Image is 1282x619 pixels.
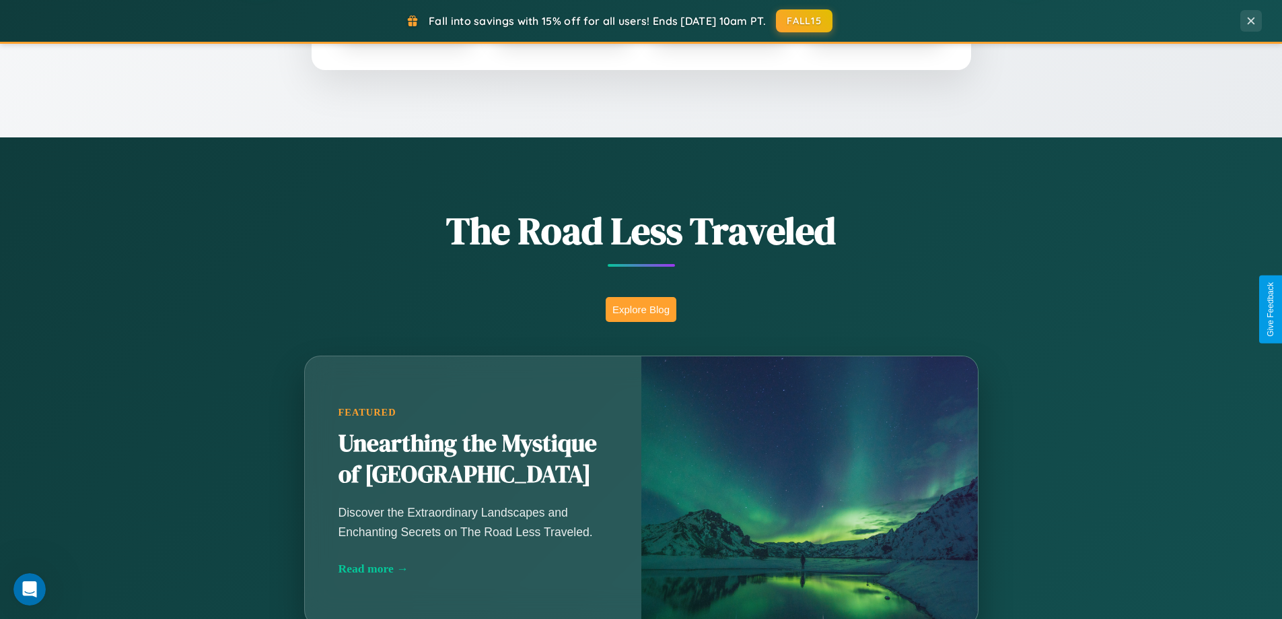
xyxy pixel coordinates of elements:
div: Featured [339,407,608,418]
button: Explore Blog [606,297,676,322]
button: FALL15 [776,9,832,32]
div: Read more → [339,562,608,576]
span: Fall into savings with 15% off for all users! Ends [DATE] 10am PT. [429,14,766,28]
div: Give Feedback [1266,282,1275,337]
h1: The Road Less Traveled [238,205,1045,257]
h2: Unearthing the Mystique of [GEOGRAPHIC_DATA] [339,428,608,490]
p: Discover the Extraordinary Landscapes and Enchanting Secrets on The Road Less Traveled. [339,503,608,541]
iframe: Intercom live chat [13,573,46,606]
